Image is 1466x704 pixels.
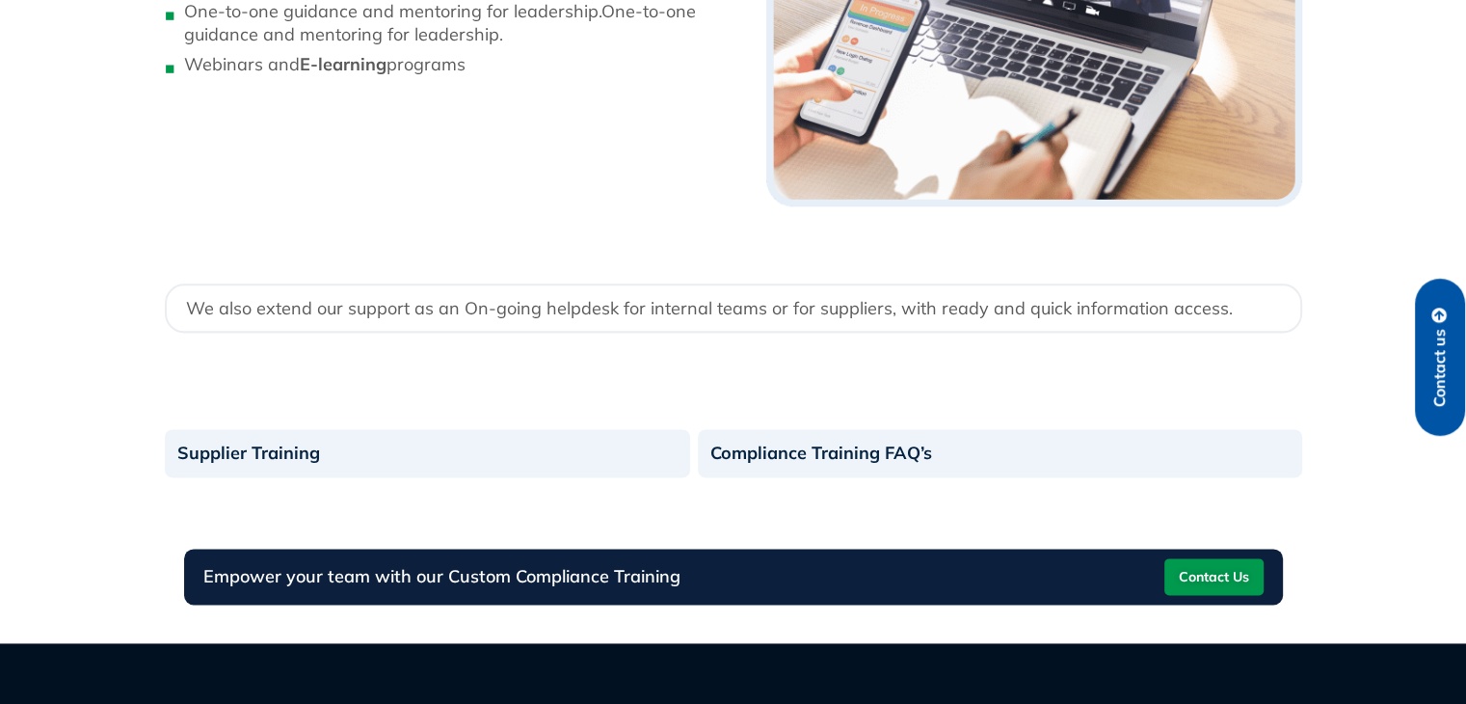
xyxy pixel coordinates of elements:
[184,53,737,76] li: Webinars and programs
[203,568,680,585] h3: Empower your team with our Custom Compliance Training
[698,429,1302,477] a: Compliance Training FAQ’s
[1179,561,1249,592] span: Contact Us
[1431,329,1449,407] span: Contact us
[1415,279,1465,436] a: Contact us
[165,429,690,477] a: Supplier Training
[300,53,386,75] strong: E-learning
[165,284,1302,333] div: We also extend our support as an On-going helpdesk for internal teams or for suppliers, with read...
[1164,558,1264,595] a: Contact Us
